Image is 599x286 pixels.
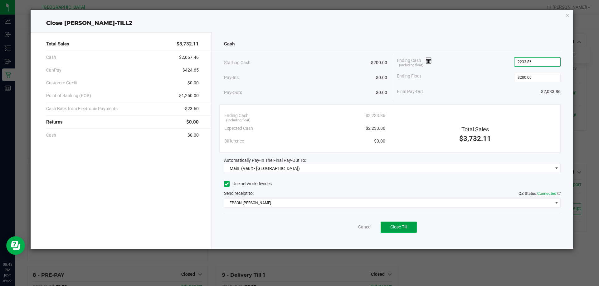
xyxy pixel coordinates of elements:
[46,115,199,129] div: Returns
[224,191,254,196] span: Send receipt to:
[399,63,423,68] span: (including float)
[381,222,417,233] button: Close Till
[376,74,387,81] span: $0.00
[187,132,199,138] span: $0.00
[179,92,199,99] span: $1,250.00
[376,89,387,96] span: $0.00
[46,92,91,99] span: Point of Banking (POB)
[46,80,78,86] span: Customer Credit
[187,80,199,86] span: $0.00
[184,105,199,112] span: -$23.60
[224,40,235,48] span: Cash
[46,67,61,73] span: CanPay
[397,88,423,95] span: Final Pay-Out
[224,74,239,81] span: Pay-Ins
[371,59,387,66] span: $200.00
[366,112,385,119] span: $2,233.86
[224,89,242,96] span: Pay-Outs
[241,166,300,171] span: (Vault - [GEOGRAPHIC_DATA])
[224,138,244,144] span: Difference
[46,132,56,138] span: Cash
[224,125,253,132] span: Expected Cash
[46,40,69,48] span: Total Sales
[6,236,25,255] iframe: Resource center
[459,135,491,143] span: $3,732.11
[224,158,306,163] span: Automatically Pay-In The Final Pay-Out To:
[537,191,556,196] span: Connected
[224,112,249,119] span: Ending Cash
[177,40,199,48] span: $3,732.11
[224,181,272,187] label: Use network devices
[366,125,385,132] span: $2,233.86
[31,19,573,27] div: Close [PERSON_NAME]-TILL2
[46,54,56,61] span: Cash
[183,67,199,73] span: $424.65
[397,73,421,82] span: Ending Float
[230,166,239,171] span: Main
[519,191,561,196] span: QZ Status:
[390,224,407,229] span: Close Till
[224,199,553,207] span: EPSON-[PERSON_NAME]
[179,54,199,61] span: $2,057.46
[397,57,432,67] span: Ending Cash
[224,59,251,66] span: Starting Cash
[46,105,118,112] span: Cash Back from Electronic Payments
[461,126,489,133] span: Total Sales
[541,88,561,95] span: $2,033.86
[226,118,251,123] span: (including float)
[186,119,199,126] span: $0.00
[358,224,371,230] a: Cancel
[374,138,385,144] span: $0.00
